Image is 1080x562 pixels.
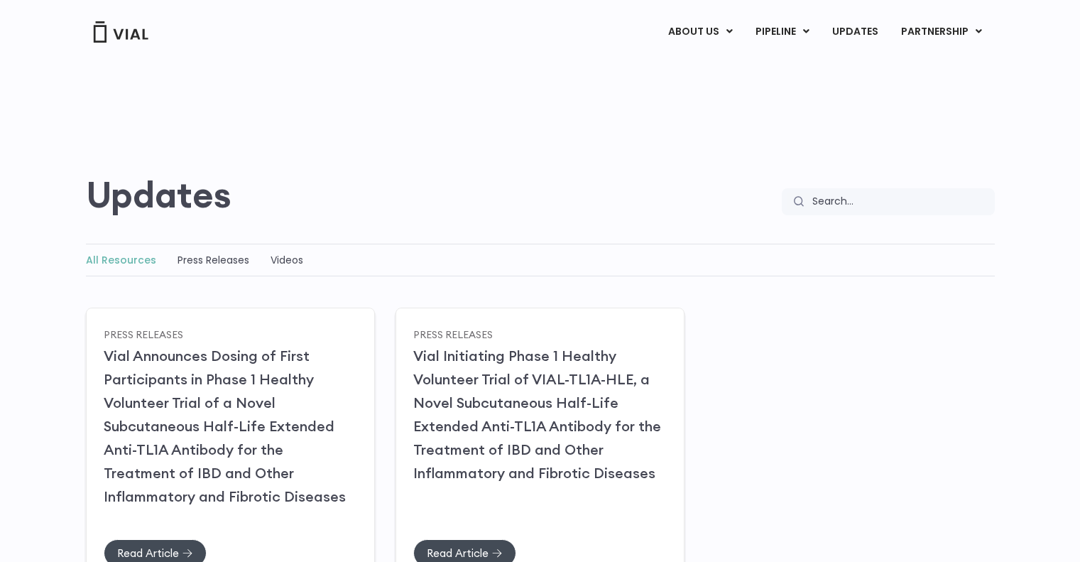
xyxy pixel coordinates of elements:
a: Press Releases [104,328,183,340]
a: ABOUT USMenu Toggle [657,20,743,44]
span: Read Article [427,548,489,558]
a: PARTNERSHIPMenu Toggle [890,20,993,44]
a: UPDATES [821,20,889,44]
img: Vial Logo [92,21,149,43]
span: Read Article [117,548,179,558]
a: Vial Initiating Phase 1 Healthy Volunteer Trial of VIAL-TL1A-HLE, a Novel Subcutaneous Half-Life ... [413,347,661,482]
h2: Updates [86,174,231,215]
a: All Resources [86,253,156,267]
a: Videos [271,253,303,267]
a: Vial Announces Dosing of First Participants in Phase 1 Healthy Volunteer Trial of a Novel Subcuta... [104,347,346,505]
a: Press Releases [178,253,249,267]
a: Press Releases [413,328,493,340]
input: Search... [804,188,995,215]
a: PIPELINEMenu Toggle [744,20,820,44]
